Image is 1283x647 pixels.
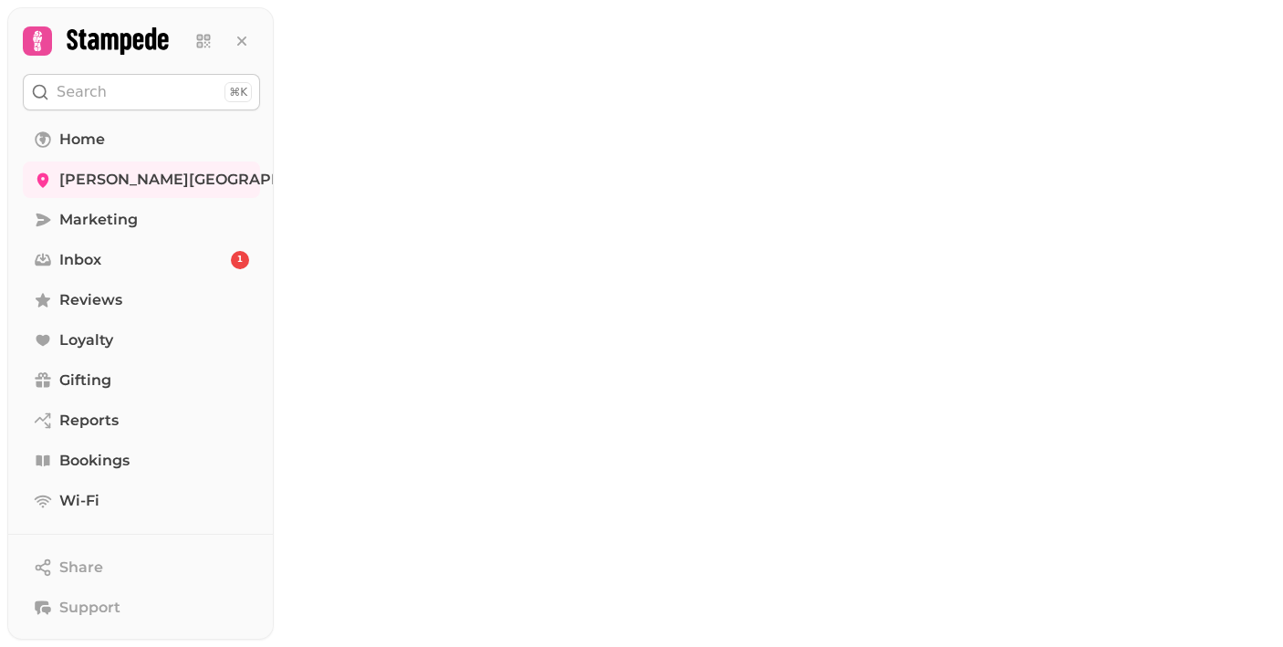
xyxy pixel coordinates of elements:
[23,242,260,278] a: Inbox1
[23,402,260,439] a: Reports
[59,557,103,579] span: Share
[23,121,260,158] a: Home
[57,81,107,103] p: Search
[59,169,351,191] span: [PERSON_NAME][GEOGRAPHIC_DATA]
[23,549,260,586] button: Share
[59,289,122,311] span: Reviews
[23,202,260,238] a: Marketing
[237,254,243,266] span: 1
[59,329,113,351] span: Loyalty
[23,74,260,110] button: Search⌘K
[23,282,260,318] a: Reviews
[23,590,260,626] button: Support
[59,209,138,231] span: Marketing
[59,370,111,391] span: Gifting
[23,443,260,479] a: Bookings
[59,410,119,432] span: Reports
[59,490,99,512] span: Wi-Fi
[23,322,260,359] a: Loyalty
[23,162,260,198] a: [PERSON_NAME][GEOGRAPHIC_DATA]
[59,450,130,472] span: Bookings
[23,483,260,519] a: Wi-Fi
[59,597,120,619] span: Support
[224,82,252,102] div: ⌘K
[23,362,260,399] a: Gifting
[59,249,101,271] span: Inbox
[59,129,105,151] span: Home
